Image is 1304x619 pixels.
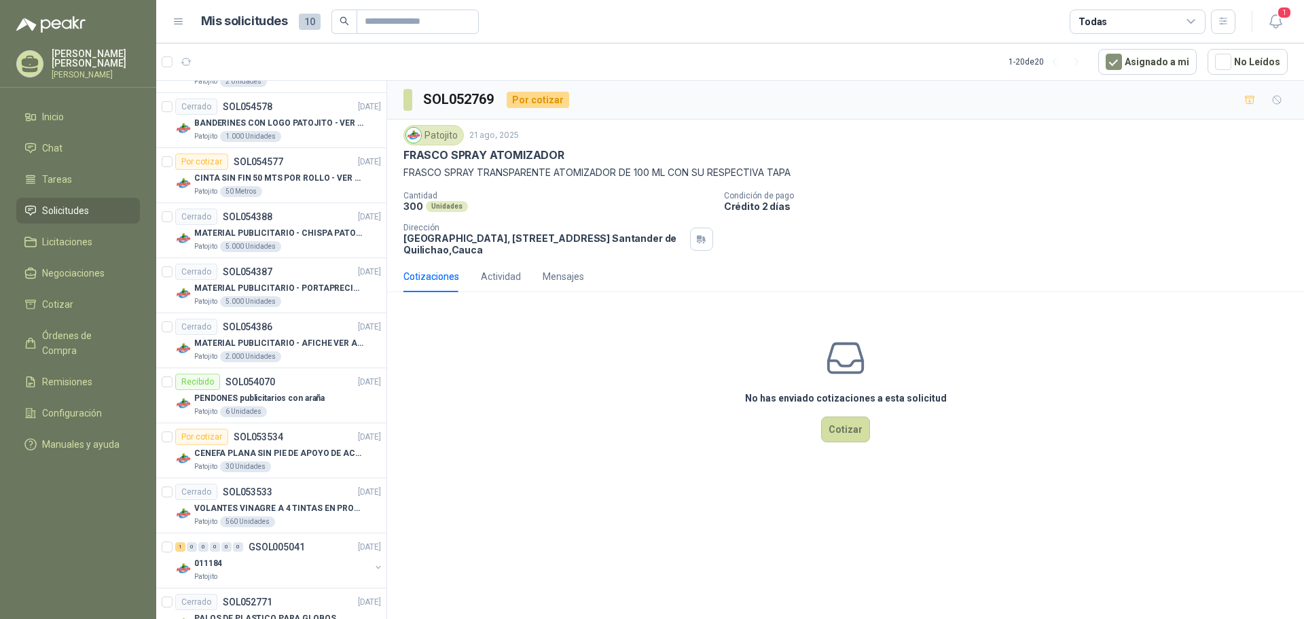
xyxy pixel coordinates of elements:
div: 0 [198,542,209,552]
a: Por cotizarSOL053534[DATE] Company LogoCENEFA PLANA SIN PIE DE APOYO DE ACUERDO A LA IMAGEN ADJUN... [156,423,386,478]
p: SOL054387 [223,267,272,277]
a: CerradoSOL054387[DATE] Company LogoMATERIAL PUBLICITARIO - PORTAPRECIOS VER ADJUNTOPatojito5.000 ... [156,258,386,313]
p: FRASCO SPRAY ATOMIZADOR [403,148,564,162]
p: [DATE] [358,486,381,499]
a: Configuración [16,400,140,426]
div: 6 Unidades [220,406,267,417]
a: Solicitudes [16,198,140,224]
a: Negociaciones [16,260,140,286]
img: Company Logo [175,120,192,137]
span: Cotizar [42,297,73,312]
p: Dirección [403,223,685,232]
div: Cerrado [175,209,217,225]
span: Negociaciones [42,266,105,281]
div: Cerrado [175,319,217,335]
img: Company Logo [175,561,192,577]
div: 0 [221,542,232,552]
div: 560 Unidades [220,516,275,527]
p: 011184 [194,557,222,570]
h3: SOL052769 [423,89,496,110]
p: [DATE] [358,101,381,113]
div: 1.000 Unidades [220,131,281,142]
p: SOL054388 [223,212,272,222]
p: FRASCO SPRAY TRANSPARENTE ATOMIZADOR DE 100 ML CON SU RESPECTIVA TAPA [403,165,1288,180]
p: GSOL005041 [249,542,305,552]
p: MATERIAL PUBLICITARIO - CHISPA PATOJITO VER ADJUNTO [194,227,363,240]
img: Company Logo [175,340,192,357]
div: Por cotizar [507,92,569,108]
div: 0 [210,542,220,552]
p: Patojito [194,351,217,362]
p: CENEFA PLANA SIN PIE DE APOYO DE ACUERDO A LA IMAGEN ADJUNTA [194,447,363,460]
div: 2 Unidades [220,76,267,87]
p: MATERIAL PUBLICITARIO - AFICHE VER ADJUNTO [194,337,363,350]
p: SOL054577 [234,157,283,166]
p: Patojito [194,131,217,142]
p: [DATE] [358,431,381,444]
p: [PERSON_NAME] [PERSON_NAME] [52,49,140,68]
p: [DATE] [358,321,381,334]
div: 5.000 Unidades [220,296,281,307]
img: Company Logo [175,285,192,302]
a: Remisiones [16,369,140,395]
p: VOLANTES VINAGRE A 4 TINTAS EN PROPALCOTE VER ARCHIVO ADJUNTO [194,502,363,515]
img: Logo peakr [16,16,86,33]
div: Actividad [481,269,521,284]
p: [DATE] [358,211,381,224]
p: PENDONES publicitarios con araña [194,392,325,405]
div: Cerrado [175,484,217,500]
div: Todas [1079,14,1107,29]
a: CerradoSOL054578[DATE] Company LogoBANDERINES CON LOGO PATOJITO - VER DOC ADJUNTOPatojito1.000 Un... [156,93,386,148]
div: 50 Metros [220,186,262,197]
span: Remisiones [42,374,92,389]
span: 10 [299,14,321,30]
p: BANDERINES CON LOGO PATOJITO - VER DOC ADJUNTO [194,117,363,130]
div: Mensajes [543,269,584,284]
a: Inicio [16,104,140,130]
span: Manuales y ayuda [42,437,120,452]
div: Por cotizar [175,429,228,445]
h3: No has enviado cotizaciones a esta solicitud [745,391,947,406]
p: [DATE] [358,541,381,554]
p: Crédito 2 días [724,200,1299,212]
p: SOL054578 [223,102,272,111]
a: Órdenes de Compra [16,323,140,364]
div: Cerrado [175,594,217,610]
p: SOL052771 [223,597,272,607]
div: 30 Unidades [220,461,271,472]
p: Patojito [194,516,217,527]
div: Patojito [403,125,464,145]
p: Patojito [194,571,217,582]
button: 1 [1263,10,1288,34]
a: Chat [16,135,140,161]
a: Cotizar [16,291,140,317]
img: Company Logo [175,175,192,192]
p: MATERIAL PUBLICITARIO - PORTAPRECIOS VER ADJUNTO [194,282,363,295]
p: 21 ago, 2025 [469,129,519,142]
p: SOL054070 [225,377,275,387]
p: [DATE] [358,266,381,279]
div: Recibido [175,374,220,390]
img: Company Logo [175,450,192,467]
span: Órdenes de Compra [42,328,127,358]
p: Patojito [194,241,217,252]
p: [DATE] [358,156,381,169]
div: Unidades [426,201,468,212]
span: Inicio [42,109,64,124]
a: Manuales y ayuda [16,431,140,457]
div: Cotizaciones [403,269,459,284]
p: Patojito [194,296,217,307]
p: Patojito [194,76,217,87]
a: Por cotizarSOL054577[DATE] Company LogoCINTA SIN FIN 50 MTS POR ROLLO - VER DOC ADJUNTOPatojito50... [156,148,386,203]
div: Por cotizar [175,154,228,170]
div: 0 [233,542,243,552]
div: 1 [175,542,185,552]
img: Company Logo [175,395,192,412]
p: [PERSON_NAME] [52,71,140,79]
p: SOL053534 [234,432,283,442]
span: search [340,16,349,26]
p: Patojito [194,186,217,197]
button: No Leídos [1208,49,1288,75]
p: SOL053533 [223,487,272,497]
p: CINTA SIN FIN 50 MTS POR ROLLO - VER DOC ADJUNTO [194,172,363,185]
